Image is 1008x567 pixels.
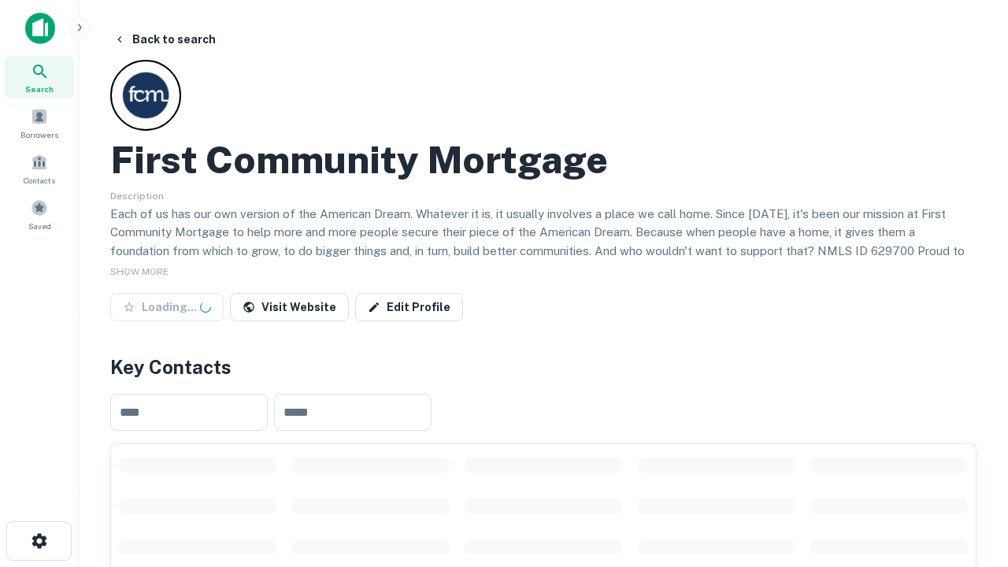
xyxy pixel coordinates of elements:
p: Each of us has our own version of the American Dream. Whatever it is, it usually involves a place... [110,205,976,279]
iframe: Chat Widget [929,391,1008,466]
img: capitalize-icon.png [25,13,55,44]
a: Search [5,56,74,98]
span: Search [25,83,54,95]
a: Edit Profile [355,293,463,321]
a: Saved [5,193,74,235]
span: SHOW MORE [110,266,169,277]
a: Contacts [5,147,74,190]
span: Borrowers [20,128,58,141]
button: Back to search [107,25,222,54]
span: Description [110,191,164,202]
a: Borrowers [5,102,74,144]
a: Visit Website [230,293,349,321]
h2: First Community Mortgage [110,137,608,183]
span: Saved [28,220,51,232]
span: Contacts [24,174,55,187]
h4: Key Contacts [110,353,976,381]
